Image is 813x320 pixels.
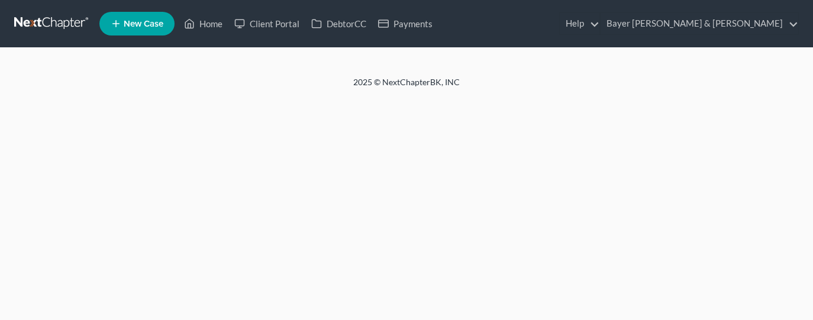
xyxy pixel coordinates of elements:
[601,13,798,34] a: Bayer [PERSON_NAME] & [PERSON_NAME]
[372,13,438,34] a: Payments
[178,13,228,34] a: Home
[305,13,372,34] a: DebtorCC
[228,13,305,34] a: Client Portal
[560,13,599,34] a: Help
[99,12,175,35] new-legal-case-button: New Case
[69,76,744,98] div: 2025 © NextChapterBK, INC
